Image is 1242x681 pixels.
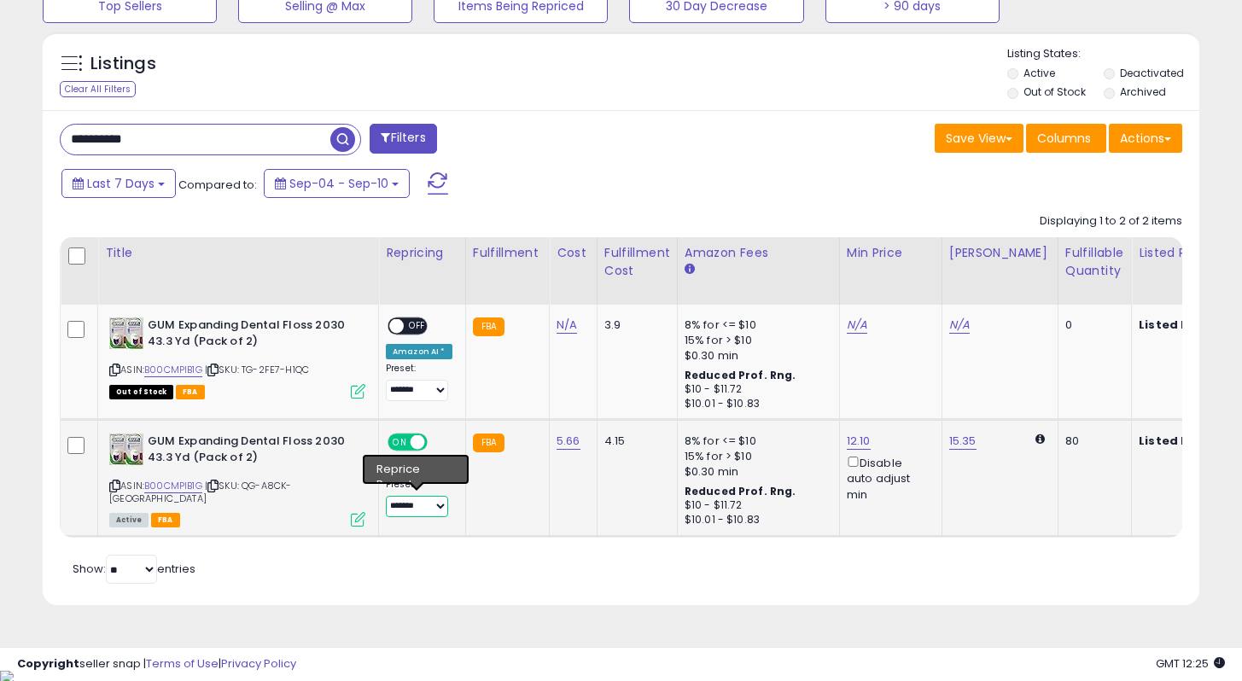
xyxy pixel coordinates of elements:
div: Amazon AI * [386,344,452,359]
button: Sep-04 - Sep-10 [264,169,410,198]
label: Out of Stock [1023,84,1086,99]
div: 3.9 [604,317,664,333]
div: 80 [1065,434,1118,449]
b: Listed Price: [1139,433,1216,449]
b: Reduced Prof. Rng. [685,484,796,498]
span: OFF [425,435,452,450]
span: FBA [176,385,205,399]
span: | SKU: TG-2FE7-H1QC [205,363,309,376]
button: Columns [1026,124,1106,153]
label: Archived [1120,84,1166,99]
div: $0.30 min [685,464,826,480]
a: B00CMPIB1G [144,363,202,377]
label: Active [1023,66,1055,80]
a: N/A [557,317,577,334]
a: 5.66 [557,433,580,450]
a: Privacy Policy [221,655,296,672]
span: OFF [404,319,431,334]
small: Amazon Fees. [685,262,695,277]
div: 0 [1065,317,1118,333]
div: Preset: [386,363,452,401]
div: Amazon AI * [386,460,452,475]
img: 51vfC4dVmHL._SL40_.jpg [109,317,143,349]
h5: Listings [90,52,156,76]
a: Terms of Use [146,655,219,672]
div: Cost [557,244,590,262]
b: GUM Expanding Dental Floss 2030 43.3 Yd (Pack of 2) [148,317,355,353]
div: 8% for <= $10 [685,317,826,333]
img: 51vfC4dVmHL._SL40_.jpg [109,434,143,465]
div: $10.01 - $10.83 [685,513,826,527]
div: Disable auto adjust min [847,453,929,503]
div: Repricing [386,244,458,262]
div: $10.01 - $10.83 [685,397,826,411]
div: Preset: [386,479,452,517]
div: Fulfillable Quantity [1065,244,1124,280]
button: Save View [935,124,1023,153]
span: All listings currently available for purchase on Amazon [109,513,149,527]
div: 15% for > $10 [685,333,826,348]
div: ASIN: [109,317,365,397]
span: Show: entries [73,561,195,577]
span: | SKU: QG-A8CK-[GEOGRAPHIC_DATA] [109,479,291,504]
span: Compared to: [178,177,257,193]
b: GUM Expanding Dental Floss 2030 43.3 Yd (Pack of 2) [148,434,355,469]
div: Title [105,244,371,262]
div: $10 - $11.72 [685,382,826,397]
a: N/A [949,317,970,334]
span: Columns [1037,130,1091,147]
a: 12.10 [847,433,871,450]
button: Filters [370,124,436,154]
div: Amazon Fees [685,244,832,262]
strong: Copyright [17,655,79,672]
div: 15% for > $10 [685,449,826,464]
div: 4.15 [604,434,664,449]
button: Actions [1109,124,1182,153]
div: Fulfillment [473,244,542,262]
div: Fulfillment Cost [604,244,670,280]
small: FBA [473,434,504,452]
div: $0.30 min [685,348,826,364]
p: Listing States: [1007,46,1199,62]
span: ON [389,435,411,450]
a: 15.35 [949,433,977,450]
b: Listed Price: [1139,317,1216,333]
a: B00CMPIB1G [144,479,202,493]
span: 2025-09-18 12:25 GMT [1156,655,1225,672]
div: [PERSON_NAME] [949,244,1051,262]
div: seller snap | | [17,656,296,672]
div: Displaying 1 to 2 of 2 items [1040,213,1182,230]
small: FBA [473,317,504,336]
span: All listings that are currently out of stock and unavailable for purchase on Amazon [109,385,173,399]
div: Clear All Filters [60,81,136,97]
b: Reduced Prof. Rng. [685,368,796,382]
div: Min Price [847,244,935,262]
span: FBA [151,513,180,527]
label: Deactivated [1120,66,1184,80]
span: Sep-04 - Sep-10 [289,175,388,192]
button: Last 7 Days [61,169,176,198]
div: 8% for <= $10 [685,434,826,449]
div: $10 - $11.72 [685,498,826,513]
div: ASIN: [109,434,365,525]
span: Last 7 Days [87,175,155,192]
a: N/A [847,317,867,334]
